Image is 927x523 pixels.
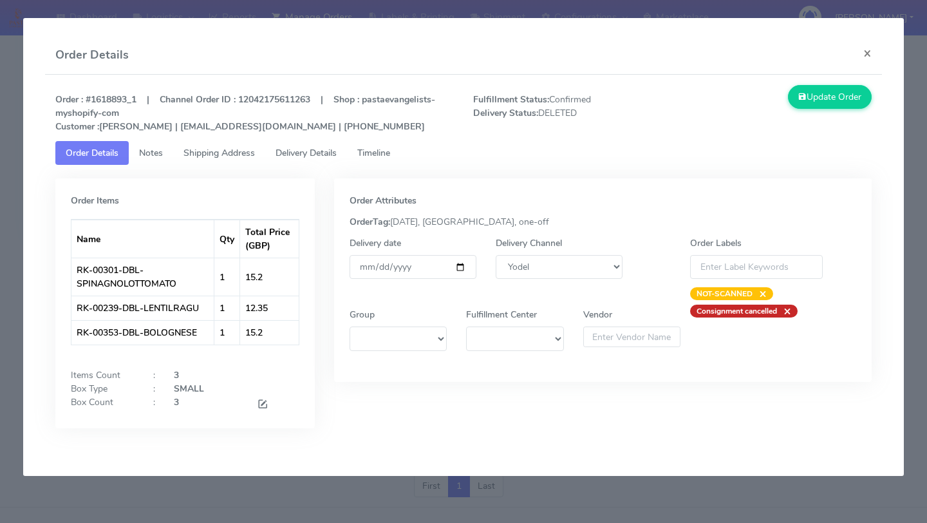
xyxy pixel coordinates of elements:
[144,368,164,382] div: :
[214,258,240,296] td: 1
[55,46,129,64] h4: Order Details
[583,327,681,347] input: Enter Vendor Name
[55,141,872,165] ul: Tabs
[71,296,214,320] td: RK-00239-DBL-LENTILRAGU
[240,258,298,296] td: 15.2
[853,36,882,70] button: Close
[473,107,538,119] strong: Delivery Status:
[71,195,119,207] strong: Order Items
[357,147,390,159] span: Timeline
[690,255,823,279] input: Enter Label Keywords
[697,306,777,316] strong: Consignment cancelled
[466,308,537,321] label: Fulfillment Center
[240,320,298,345] td: 15.2
[240,296,298,320] td: 12.35
[61,368,144,382] div: Items Count
[777,305,791,318] span: ×
[174,396,179,408] strong: 3
[66,147,118,159] span: Order Details
[71,320,214,345] td: RK-00353-DBL-BOLOGNESE
[753,287,767,300] span: ×
[61,395,144,413] div: Box Count
[144,382,164,395] div: :
[139,147,163,159] span: Notes
[71,258,214,296] td: RK-00301-DBL-SPINAGNOLOTTOMATO
[350,236,401,250] label: Delivery date
[350,216,390,228] strong: OrderTag:
[174,369,179,381] strong: 3
[788,85,872,109] button: Update Order
[214,320,240,345] td: 1
[55,93,435,133] strong: Order : #1618893_1 | Channel Order ID : 12042175611263 | Shop : pastaevangelists-myshopify-com [P...
[61,382,144,395] div: Box Type
[496,236,562,250] label: Delivery Channel
[690,236,742,250] label: Order Labels
[55,120,99,133] strong: Customer :
[214,296,240,320] td: 1
[697,289,753,299] strong: NOT-SCANNED
[214,220,240,258] th: Qty
[276,147,337,159] span: Delivery Details
[464,93,672,133] span: Confirmed DELETED
[340,215,866,229] div: [DATE], [GEOGRAPHIC_DATA], one-off
[183,147,255,159] span: Shipping Address
[144,395,164,413] div: :
[174,383,204,395] strong: SMALL
[350,195,417,207] strong: Order Attributes
[583,308,612,321] label: Vendor
[350,308,375,321] label: Group
[473,93,549,106] strong: Fulfillment Status:
[71,220,214,258] th: Name
[240,220,298,258] th: Total Price (GBP)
